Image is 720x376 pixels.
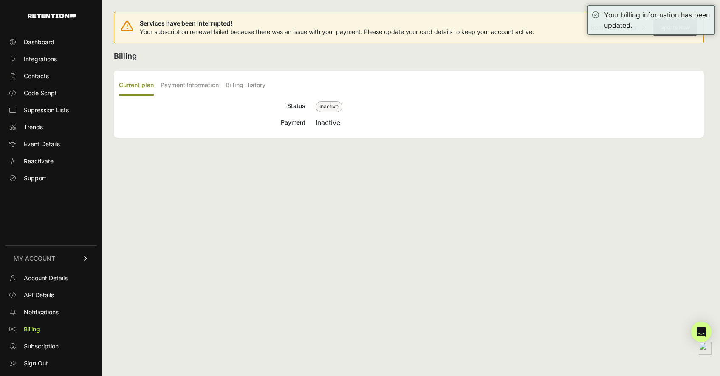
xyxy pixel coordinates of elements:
[5,245,97,271] a: MY ACCOUNT
[5,322,97,336] a: Billing
[5,154,97,168] a: Reactivate
[5,288,97,302] a: API Details
[24,174,46,182] span: Support
[24,55,57,63] span: Integrations
[5,35,97,49] a: Dashboard
[119,101,305,112] div: Status
[24,325,40,333] span: Billing
[24,123,43,131] span: Trends
[5,120,97,134] a: Trends
[24,38,54,46] span: Dashboard
[24,359,48,367] span: Sign Out
[226,76,265,96] label: Billing History
[5,171,97,185] a: Support
[5,52,97,66] a: Integrations
[5,339,97,353] a: Subscription
[140,19,534,28] span: Services have been interrupted!
[5,86,97,100] a: Code Script
[119,117,305,128] div: Payment
[24,89,57,97] span: Code Script
[24,140,60,148] span: Event Details
[316,117,699,128] div: Inactive
[316,101,342,112] span: Inactive
[5,137,97,151] a: Event Details
[5,271,97,285] a: Account Details
[24,72,49,80] span: Contacts
[114,50,704,62] h2: Billing
[119,76,154,96] label: Current plan
[24,291,54,299] span: API Details
[604,10,710,30] div: Your billing information has been updated.
[24,308,59,316] span: Notifications
[5,69,97,83] a: Contacts
[24,106,69,114] span: Supression Lists
[140,28,534,35] span: Your subscription renewal failed because there was an issue with your payment. Please update your...
[14,254,55,263] span: MY ACCOUNT
[24,342,59,350] span: Subscription
[24,274,68,282] span: Account Details
[5,103,97,117] a: Supression Lists
[5,356,97,370] a: Sign Out
[24,157,54,165] span: Reactivate
[28,14,76,18] img: Retention.com
[691,322,712,342] div: Open Intercom Messenger
[5,305,97,319] a: Notifications
[161,76,219,96] label: Payment Information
